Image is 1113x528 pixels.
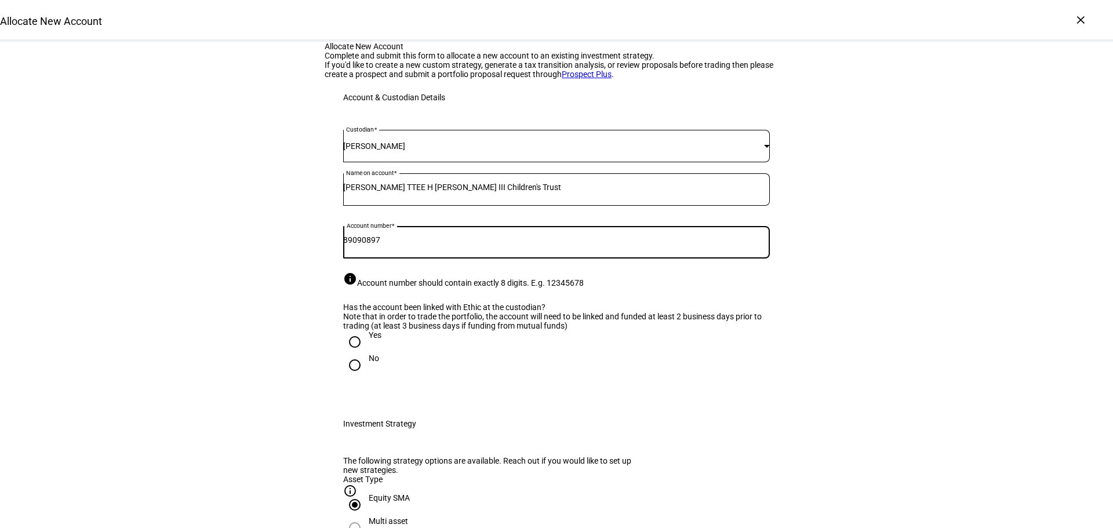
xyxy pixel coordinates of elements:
[325,60,788,79] div: If you'd like to create a new custom strategy, generate a tax transition analysis, or review prop...
[325,51,788,60] div: Complete and submit this form to allocate a new account to an existing investment strategy.
[343,235,770,245] input: Account number
[346,126,374,133] mat-label: Custodian
[347,222,391,229] mat-label: Account number
[562,70,612,79] a: Prospect Plus
[343,456,642,475] div: The following strategy options are available. Reach out if you would like to set up new strategies.
[343,484,357,498] mat-icon: info_outline
[343,475,770,484] div: Asset Type
[369,354,379,363] div: No
[343,272,770,287] div: Account number should contain exactly 8 digits. E.g. 12345678
[343,141,405,151] span: [PERSON_NAME]
[343,303,770,312] div: Has the account been linked with Ethic at the custodian?
[343,419,416,428] div: Investment Strategy
[343,312,770,330] div: Note that in order to trade the portfolio, the account will need to be linked and funded at least...
[325,42,788,51] div: Allocate New Account
[343,475,770,493] plt-strategy-filter-column-header: Asset Type
[343,272,357,286] mat-icon: info
[369,493,410,502] div: Equity SMA
[343,93,445,102] div: Account & Custodian Details
[369,330,381,340] div: Yes
[1071,10,1090,29] div: ×
[346,169,394,176] mat-label: Name on account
